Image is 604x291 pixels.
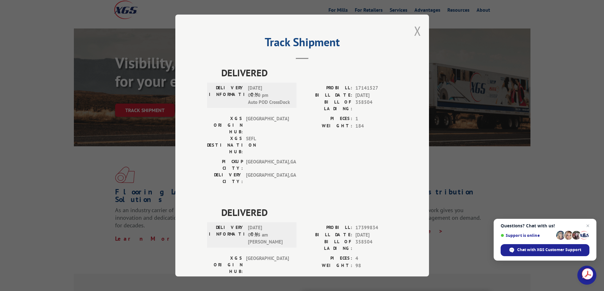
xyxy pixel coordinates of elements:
span: [GEOGRAPHIC_DATA] [246,255,289,275]
label: PIECES: [302,255,352,262]
span: 358504 [355,238,397,252]
span: Questions? Chat with us! [501,223,589,228]
span: Support is online [501,233,554,238]
label: WEIGHT: [302,123,352,130]
label: BILL OF LADING: [302,99,352,112]
span: [GEOGRAPHIC_DATA] , GA [246,158,289,172]
span: [DATE] 02:00 pm Auto POD CrossDock [248,85,291,106]
label: XGS DESTINATION HUB: [207,135,243,155]
span: 358504 [355,99,397,112]
span: [GEOGRAPHIC_DATA] , GA [246,172,289,185]
span: 98 [355,262,397,269]
span: 17399834 [355,224,397,231]
label: XGS ORIGIN HUB: [207,255,243,275]
h2: Track Shipment [207,38,397,50]
span: [DATE] [355,92,397,99]
label: DELIVERY CITY: [207,172,243,185]
span: 184 [355,123,397,130]
span: [GEOGRAPHIC_DATA] [246,115,289,135]
div: Open chat [577,266,596,285]
label: BILL OF LADING: [302,238,352,252]
label: DELIVERY INFORMATION: [209,224,245,246]
button: Close modal [414,22,421,39]
span: Chat with XGS Customer Support [517,247,581,253]
label: PICKUP CITY: [207,158,243,172]
span: 1 [355,115,397,123]
span: SEFL [246,135,289,155]
label: XGS ORIGIN HUB: [207,115,243,135]
label: DELIVERY INFORMATION: [209,85,245,106]
span: 17141527 [355,85,397,92]
span: [DATE] 09:15 am [PERSON_NAME] [248,224,291,246]
span: 4 [355,255,397,262]
label: PROBILL: [302,85,352,92]
label: BILL DATE: [302,92,352,99]
div: Chat with XGS Customer Support [501,244,589,256]
label: WEIGHT: [302,262,352,269]
span: DELIVERED [221,205,397,219]
span: DELIVERED [221,66,397,80]
span: Close chat [584,222,592,230]
label: BILL DATE: [302,231,352,239]
label: PIECES: [302,115,352,123]
label: PROBILL: [302,224,352,231]
span: [DATE] [355,231,397,239]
